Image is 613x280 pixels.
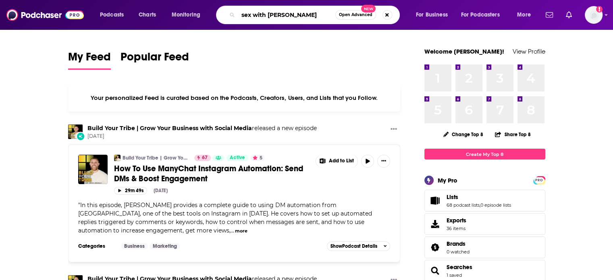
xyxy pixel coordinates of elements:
[424,236,545,258] span: Brands
[447,263,472,271] a: Searches
[166,8,211,21] button: open menu
[78,155,108,184] img: How To Use ManyChat Instagram Automation: Send DMs & Boost Engagement
[114,187,147,195] button: 29m 49s
[585,6,603,24] span: Logged in as NickG
[230,154,245,162] span: Active
[480,202,511,208] a: 0 episode lists
[133,8,161,21] a: Charts
[114,155,121,161] img: Build Your Tribe | Grow Your Business with Social Media
[447,240,470,247] a: Brands
[78,201,372,234] span: In this episode, [PERSON_NAME] provides a complete guide to using DM automation from [GEOGRAPHIC_...
[121,50,189,70] a: Popular Feed
[447,202,480,208] a: 68 podcast lists
[427,195,443,206] a: Lists
[123,155,189,161] a: Build Your Tribe | Grow Your Business with Social Media
[513,48,545,55] a: View Profile
[461,9,500,21] span: For Podcasters
[327,241,391,251] button: ShowPodcast Details
[596,6,603,12] svg: Add a profile image
[424,149,545,160] a: Create My Top 8
[438,129,488,139] button: Change Top 8
[114,164,303,184] span: How To Use ManyChat Instagram Automation: Send DMs & Boost Engagement
[68,84,401,112] div: Your personalized Feed is curated based on the Podcasts, Creators, Users, and Lists that you Follow.
[194,155,211,161] a: 67
[447,240,465,247] span: Brands
[447,217,466,224] span: Exports
[517,9,531,21] span: More
[121,243,148,249] a: Business
[68,50,111,70] a: My Feed
[410,8,458,21] button: open menu
[377,155,390,168] button: Show More Button
[202,154,208,162] span: 67
[427,242,443,253] a: Brands
[76,132,85,141] div: New Episode
[563,8,575,22] a: Show notifications dropdown
[231,227,234,234] span: ...
[480,202,480,208] span: ,
[424,190,545,212] span: Lists
[139,9,156,21] span: Charts
[585,6,603,24] img: User Profile
[154,188,168,193] div: [DATE]
[585,6,603,24] button: Show profile menu
[447,193,458,201] span: Lists
[150,243,180,249] a: Marketing
[361,5,376,12] span: New
[121,50,189,68] span: Popular Feed
[238,8,335,21] input: Search podcasts, credits, & more...
[495,127,531,142] button: Share Top 8
[447,272,462,278] a: 1 saved
[335,10,376,20] button: Open AdvancedNew
[100,9,124,21] span: Podcasts
[447,226,466,231] span: 36 items
[427,265,443,276] a: Searches
[68,124,83,139] img: Build Your Tribe | Grow Your Business with Social Media
[542,8,556,22] a: Show notifications dropdown
[511,8,541,21] button: open menu
[87,124,317,132] h3: released a new episode
[250,155,265,161] button: 5
[224,6,407,24] div: Search podcasts, credits, & more...
[226,155,248,161] a: Active
[424,213,545,235] a: Exports
[330,243,377,249] span: Show Podcast Details
[456,8,511,21] button: open menu
[329,158,354,164] span: Add to List
[78,243,114,249] h3: Categories
[235,228,247,234] button: more
[316,155,358,168] button: Show More Button
[534,177,544,183] a: PRO
[78,201,372,234] span: "
[427,218,443,230] span: Exports
[68,50,111,68] span: My Feed
[424,48,504,55] a: Welcome [PERSON_NAME]!
[447,249,470,255] a: 0 watched
[387,124,400,135] button: Show More Button
[6,7,84,23] img: Podchaser - Follow, Share and Rate Podcasts
[94,8,134,21] button: open menu
[438,176,457,184] div: My Pro
[114,164,310,184] a: How To Use ManyChat Instagram Automation: Send DMs & Boost Engagement
[416,9,448,21] span: For Business
[172,9,200,21] span: Monitoring
[87,124,252,132] a: Build Your Tribe | Grow Your Business with Social Media
[447,193,511,201] a: Lists
[339,13,372,17] span: Open Advanced
[87,133,317,140] span: [DATE]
